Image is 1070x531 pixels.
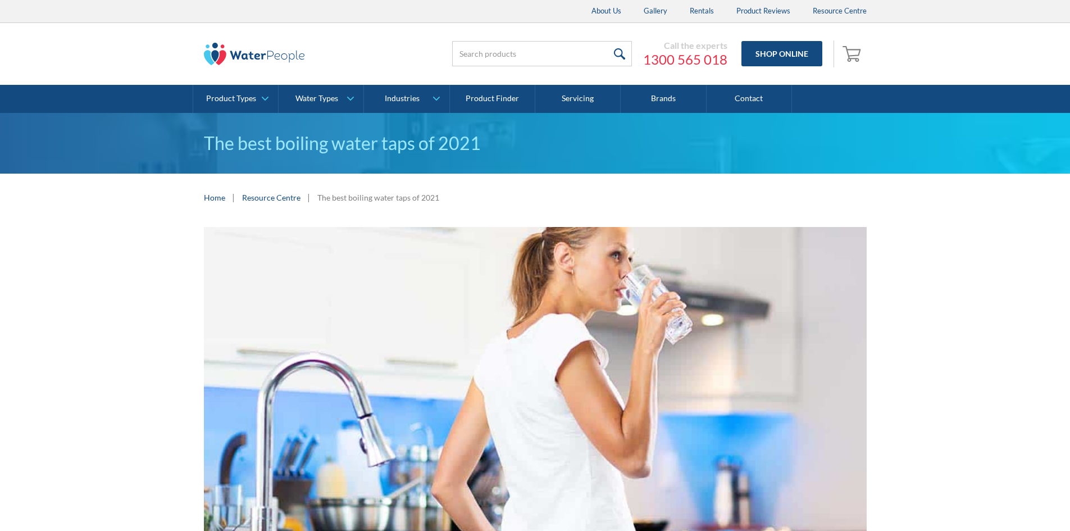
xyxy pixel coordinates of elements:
div: Water Types [295,94,338,103]
a: Contact [707,85,792,113]
a: Brands [621,85,706,113]
a: Industries [364,85,449,113]
a: 1300 565 018 [643,51,727,68]
a: Product Finder [450,85,535,113]
div: Industries [385,94,420,103]
div: The best boiling water taps of 2021 [317,192,439,203]
a: Water Types [279,85,363,113]
img: shopping cart [843,44,864,62]
h1: The best boiling water taps of 2021 [204,130,867,157]
div: Call the experts [643,40,727,51]
a: Shop Online [741,41,822,66]
a: Home [204,192,225,203]
a: Resource Centre [242,192,300,203]
input: Search products [452,41,632,66]
img: The Water People [204,43,305,65]
a: Open cart [840,40,867,67]
a: Servicing [535,85,621,113]
div: | [306,190,312,204]
div: | [231,190,236,204]
div: Product Types [206,94,256,103]
a: Product Types [193,85,278,113]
